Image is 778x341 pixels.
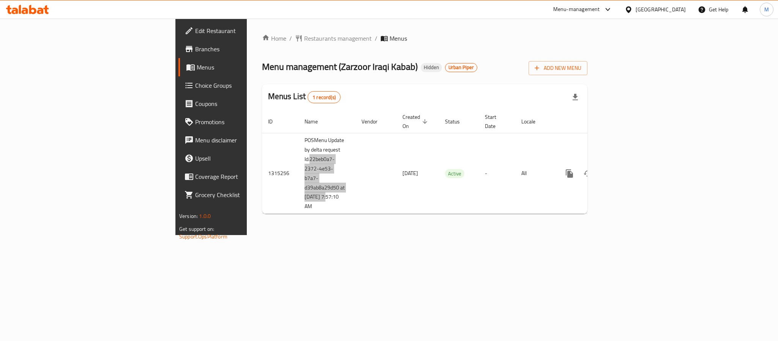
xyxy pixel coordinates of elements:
span: Promotions [195,117,299,126]
td: All [515,133,554,214]
div: Hidden [421,63,442,72]
span: Coverage Report [195,172,299,181]
button: Change Status [579,164,597,183]
span: M [764,5,769,14]
div: Total records count [308,91,341,103]
span: Hidden [421,64,442,71]
span: Status [445,117,470,126]
div: [GEOGRAPHIC_DATA] [636,5,686,14]
a: Coverage Report [178,167,305,186]
span: Start Date [485,112,506,131]
a: Promotions [178,113,305,131]
a: Upsell [178,149,305,167]
span: Coupons [195,99,299,108]
table: enhanced table [262,110,639,214]
a: Edit Restaurant [178,22,305,40]
span: Vendor [361,117,387,126]
span: Grocery Checklist [195,190,299,199]
span: Branches [195,44,299,54]
span: Created On [402,112,430,131]
a: Coupons [178,95,305,113]
span: Upsell [195,154,299,163]
button: more [560,164,579,183]
a: Branches [178,40,305,58]
div: Menu-management [553,5,600,14]
span: Active [445,169,464,178]
span: Locale [521,117,545,126]
span: Version: [179,211,198,221]
span: Choice Groups [195,81,299,90]
span: Name [305,117,328,126]
span: Restaurants management [304,34,372,43]
span: Add New Menu [535,63,581,73]
span: ID [268,117,282,126]
th: Actions [554,110,639,133]
span: 1.0.0 [199,211,211,221]
span: Menu management ( Zarzoor Iraqi Kabab ) [262,58,418,75]
td: POSMenu Update by delta request Id:22beb0a7-2372-4e53-b7a7-d39ab8a29d50 at [DATE] 7:57:10 AM [298,133,355,214]
td: - [479,133,515,214]
a: Menus [178,58,305,76]
span: Urban Piper [445,64,477,71]
span: Menus [390,34,407,43]
nav: breadcrumb [262,34,587,43]
li: / [375,34,377,43]
span: Menu disclaimer [195,136,299,145]
span: [DATE] [402,168,418,178]
div: Export file [566,88,584,106]
button: Add New Menu [529,61,587,75]
a: Restaurants management [295,34,372,43]
span: Get support on: [179,224,214,234]
h2: Menus List [268,91,341,103]
a: Menu disclaimer [178,131,305,149]
a: Support.OpsPlatform [179,232,227,242]
span: 1 record(s) [308,94,340,101]
a: Grocery Checklist [178,186,305,204]
a: Choice Groups [178,76,305,95]
span: Menus [197,63,299,72]
span: Edit Restaurant [195,26,299,35]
